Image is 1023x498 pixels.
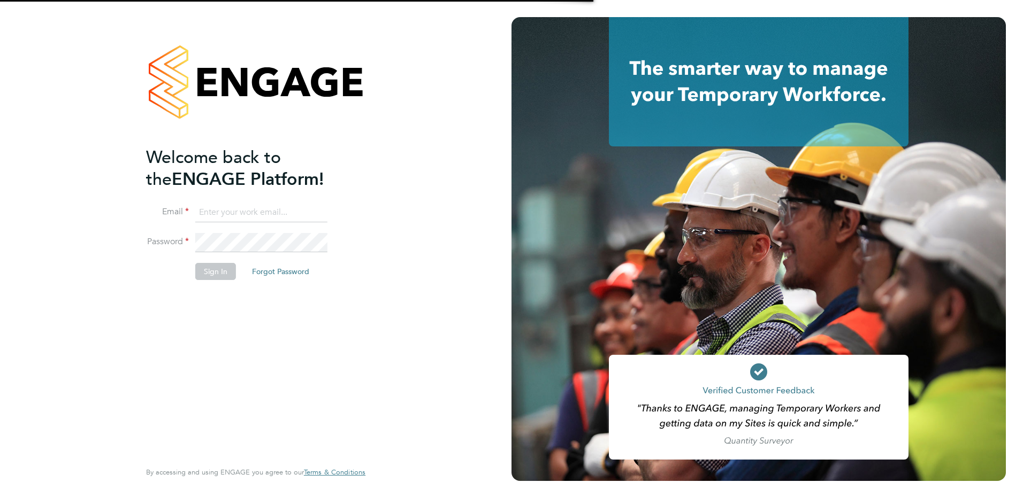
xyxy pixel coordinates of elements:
a: Terms & Conditions [304,468,365,477]
label: Password [146,236,189,247]
button: Sign In [195,263,236,280]
label: Email [146,206,189,217]
h2: ENGAGE Platform! [146,146,355,190]
button: Forgot Password [243,263,318,280]
span: By accessing and using ENGAGE you agree to our [146,468,365,477]
span: Welcome back to the [146,147,281,190]
input: Enter your work email... [195,203,327,222]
